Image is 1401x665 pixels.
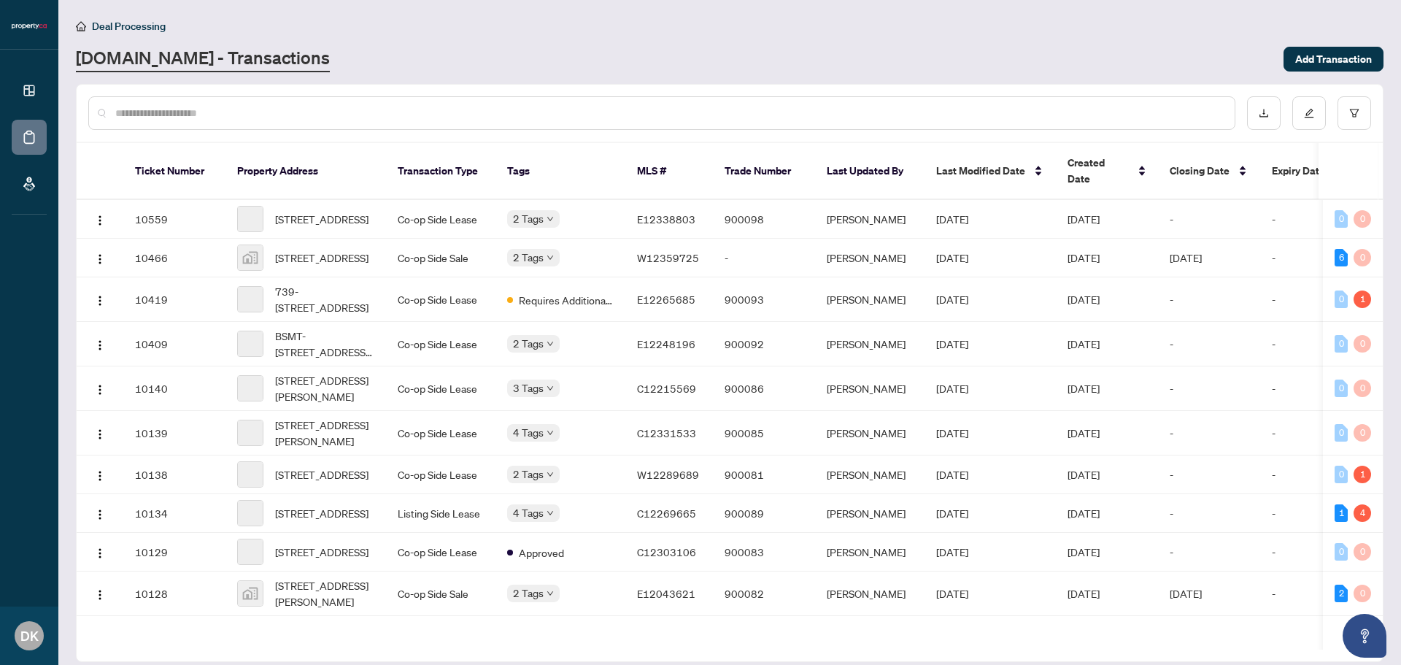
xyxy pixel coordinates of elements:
td: 10138 [123,455,225,494]
td: 900081 [713,455,815,494]
span: 3 Tags [513,380,544,396]
span: down [547,471,554,478]
td: 10134 [123,494,225,533]
span: filter [1349,108,1359,118]
td: Co-op Side Sale [386,572,495,616]
td: [DATE] [1158,239,1260,277]
span: down [547,254,554,261]
button: filter [1338,96,1371,130]
td: 900092 [713,322,815,366]
button: Logo [88,540,112,564]
td: Co-op Side Lease [386,277,495,322]
td: [PERSON_NAME] [815,239,925,277]
span: [DATE] [936,468,968,481]
span: 2 Tags [513,585,544,601]
img: Logo [94,215,106,226]
span: 739-[STREET_ADDRESS] [275,283,374,315]
span: E12265685 [637,293,695,306]
td: - [1260,494,1362,533]
span: download [1259,108,1269,118]
span: [DATE] [1068,382,1100,395]
span: [DATE] [936,212,968,226]
td: - [1158,200,1260,239]
div: 0 [1335,210,1348,228]
span: 2 Tags [513,466,544,483]
div: 0 [1354,210,1371,228]
button: download [1247,96,1281,130]
td: [PERSON_NAME] [815,411,925,455]
span: E12338803 [637,212,695,226]
div: 0 [1335,380,1348,397]
span: [STREET_ADDRESS][PERSON_NAME] [275,577,374,610]
div: 0 [1354,585,1371,602]
div: 4 [1354,504,1371,522]
div: 1 [1354,466,1371,483]
span: [DATE] [936,426,968,439]
div: 0 [1335,335,1348,353]
button: Logo [88,501,112,525]
span: DK [20,626,39,646]
td: [PERSON_NAME] [815,322,925,366]
td: Co-op Side Lease [386,533,495,572]
span: [DATE] [1068,468,1100,481]
span: [DATE] [1068,293,1100,306]
span: Approved [519,545,564,561]
span: [DATE] [1068,337,1100,350]
span: [DATE] [936,587,968,600]
span: 2 Tags [513,210,544,227]
span: 4 Tags [513,504,544,521]
span: Deal Processing [92,20,166,33]
span: down [547,429,554,437]
button: Logo [88,377,112,400]
a: [DOMAIN_NAME] - Transactions [76,46,330,72]
span: BSMT-[STREET_ADDRESS][PERSON_NAME] [275,328,374,360]
button: Open asap [1343,614,1386,658]
span: Expiry Date [1272,163,1325,179]
img: Logo [94,470,106,482]
td: 900085 [713,411,815,455]
th: Transaction Type [386,143,495,200]
span: down [547,340,554,347]
button: Logo [88,288,112,311]
img: Logo [94,253,106,265]
span: Closing Date [1170,163,1230,179]
span: [DATE] [936,251,968,264]
span: down [547,385,554,392]
td: - [1260,572,1362,616]
span: E12043621 [637,587,695,600]
span: W12359725 [637,251,699,264]
th: Trade Number [713,143,815,200]
span: [DATE] [1068,251,1100,264]
td: - [1158,455,1260,494]
td: - [1260,366,1362,411]
div: 0 [1354,424,1371,442]
td: [PERSON_NAME] [815,277,925,322]
span: [STREET_ADDRESS][PERSON_NAME] [275,417,374,449]
img: Logo [94,509,106,520]
img: Logo [94,384,106,396]
td: 10409 [123,322,225,366]
div: 1 [1335,504,1348,522]
td: [PERSON_NAME] [815,455,925,494]
td: Co-op Side Lease [386,200,495,239]
td: 10140 [123,366,225,411]
th: Created Date [1056,143,1158,200]
td: - [1158,322,1260,366]
span: E12248196 [637,337,695,350]
td: Listing Side Lease [386,494,495,533]
img: Logo [94,339,106,351]
th: Tags [495,143,625,200]
span: [STREET_ADDRESS] [275,211,368,227]
span: down [547,590,554,597]
img: logo [12,22,47,31]
td: - [1260,200,1362,239]
span: [DATE] [936,545,968,558]
span: [STREET_ADDRESS][PERSON_NAME] [275,372,374,404]
th: Property Address [225,143,386,200]
span: Last Modified Date [936,163,1025,179]
td: - [713,239,815,277]
button: Logo [88,246,112,269]
button: Logo [88,332,112,355]
div: 0 [1354,249,1371,266]
span: down [547,510,554,517]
